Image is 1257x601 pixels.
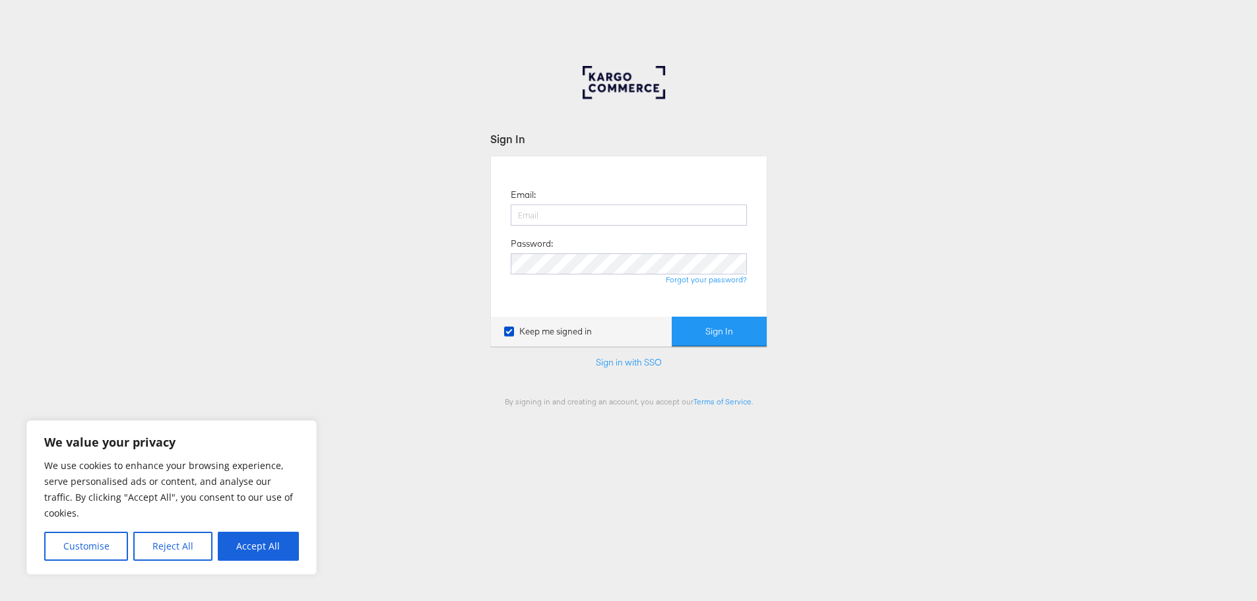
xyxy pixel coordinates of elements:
[26,420,317,575] div: We value your privacy
[666,274,747,284] a: Forgot your password?
[672,317,767,346] button: Sign In
[490,131,767,146] div: Sign In
[218,532,299,561] button: Accept All
[44,532,128,561] button: Customise
[44,458,299,521] p: We use cookies to enhance your browsing experience, serve personalised ads or content, and analys...
[490,396,767,406] div: By signing in and creating an account, you accept our .
[511,237,553,250] label: Password:
[44,434,299,450] p: We value your privacy
[504,325,592,338] label: Keep me signed in
[133,532,212,561] button: Reject All
[596,356,662,368] a: Sign in with SSO
[693,396,752,406] a: Terms of Service
[511,205,747,226] input: Email
[511,189,536,201] label: Email:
